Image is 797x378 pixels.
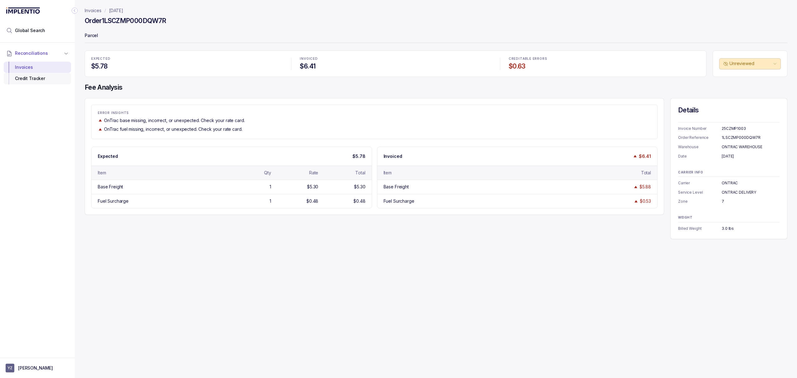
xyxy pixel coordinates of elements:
[355,170,365,176] div: Total
[353,198,365,204] div: $0.48
[4,60,71,86] div: Reconciliations
[71,7,78,14] div: Collapse Icon
[85,83,787,92] h4: Fee Analysis
[384,153,402,159] p: Invoiced
[352,153,365,159] p: $5.78
[15,50,48,56] span: Reconciliations
[678,125,722,132] p: Invoice Number
[678,189,722,196] p: Service Level
[722,125,780,132] div: 25CZMP1003
[722,144,780,150] div: ONTRAC WAREHOUSE
[722,225,780,232] div: 3.0 lbs
[722,135,780,141] div: 1LSCZMP000DQW7R
[678,144,722,150] p: Warehouse
[633,154,638,158] img: trend image
[4,46,71,60] button: Reconciliations
[85,17,166,25] h4: Order 1LSCZMP000DQW7R
[18,365,53,371] p: [PERSON_NAME]
[104,117,245,124] p: OnTrac base missing, incorrect, or unexpected. Check your rate card.
[639,153,651,159] p: $6.41
[85,7,123,14] nav: breadcrumb
[678,153,722,159] p: Date
[384,170,392,176] div: Item
[85,7,101,14] a: Invoices
[9,73,66,84] div: Credit Tracker
[678,225,722,232] p: Billed Weight
[719,58,781,69] button: Unreviewed
[98,118,103,123] img: trend image
[678,135,722,141] p: Order Reference
[633,185,638,189] img: trend image
[354,184,365,190] div: $5.30
[641,170,651,176] div: Total
[98,198,129,204] div: Fuel Surcharge
[98,153,118,159] p: Expected
[729,60,772,67] p: Unreviewed
[98,111,651,115] p: ERROR INSIGHTS
[309,170,318,176] div: Rate
[300,57,491,61] p: INVOICED
[307,184,318,190] div: $5.30
[98,170,106,176] div: Item
[109,7,123,14] a: [DATE]
[678,180,722,186] p: Carrier
[91,62,282,71] h4: $5.78
[384,198,414,204] div: Fuel Surcharge
[270,198,271,204] div: 1
[678,171,780,174] p: CARRIER INFO
[6,364,69,372] button: User initials[PERSON_NAME]
[104,126,242,132] p: OnTrac fuel missing, incorrect, or unexpected. Check your rate card.
[6,364,14,372] span: User initials
[509,57,700,61] p: CREDITABLE ERRORS
[639,184,651,190] div: $5.88
[85,30,787,42] p: Parcel
[300,62,491,71] h4: $6.41
[15,27,45,34] span: Global Search
[722,180,780,186] div: ONTRAC
[306,198,318,204] div: $0.48
[722,198,780,205] div: 7
[722,189,780,196] div: ONTRAC DELIVERY
[98,127,103,132] img: trend image
[9,62,66,73] div: Invoices
[91,57,282,61] p: EXPECTED
[384,184,409,190] div: Base Freight
[270,184,271,190] div: 1
[640,198,651,204] div: $0.53
[634,199,639,204] img: trend image
[678,198,722,205] p: Zone
[722,153,780,159] div: [DATE]
[98,184,123,190] div: Base Freight
[509,62,700,71] h4: $0.63
[678,106,780,115] h4: Details
[678,216,780,220] p: WEIGHT
[264,170,271,176] div: Qty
